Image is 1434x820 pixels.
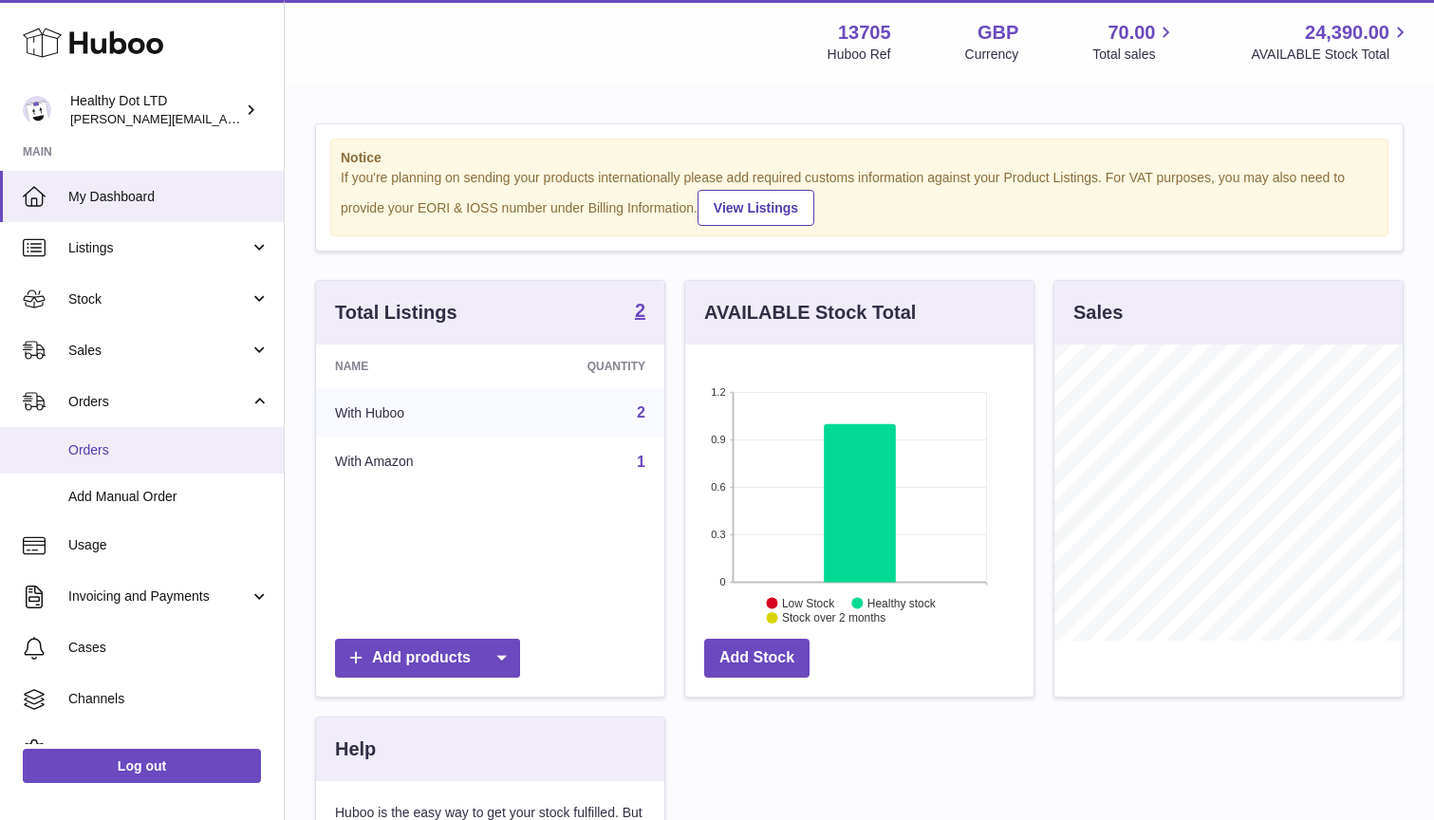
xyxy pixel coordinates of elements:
a: Add Stock [704,639,810,678]
text: 0.3 [711,529,725,540]
text: 1.2 [711,386,725,398]
span: Usage [68,536,270,554]
img: Dorothy@healthydot.com [23,96,51,124]
span: Listings [68,239,250,257]
span: AVAILABLE Stock Total [1251,46,1411,64]
strong: GBP [978,20,1018,46]
h3: Sales [1073,300,1123,326]
span: Stock [68,290,250,308]
a: 2 [635,301,645,324]
a: 2 [637,404,645,420]
span: Invoicing and Payments [68,587,250,606]
span: Add Manual Order [68,488,270,506]
td: With Amazon [316,438,507,487]
span: Channels [68,690,270,708]
div: Currency [965,46,1019,64]
a: 70.00 Total sales [1092,20,1177,64]
a: 24,390.00 AVAILABLE Stock Total [1251,20,1411,64]
span: 70.00 [1108,20,1155,46]
div: Healthy Dot LTD [70,92,241,128]
span: [PERSON_NAME][EMAIL_ADDRESS][DOMAIN_NAME] [70,111,381,126]
span: Orders [68,441,270,459]
text: Low Stock [782,596,835,609]
strong: Notice [341,149,1378,167]
text: Stock over 2 months [782,611,885,624]
th: Quantity [507,345,664,388]
text: Healthy stock [867,596,937,609]
span: Settings [68,741,270,759]
strong: 2 [635,301,645,320]
text: 0 [719,576,725,587]
th: Name [316,345,507,388]
a: View Listings [698,190,814,226]
span: Cases [68,639,270,657]
a: 1 [637,454,645,470]
h3: Help [335,736,376,762]
span: Sales [68,342,250,360]
strong: 13705 [838,20,891,46]
a: Log out [23,749,261,783]
h3: Total Listings [335,300,457,326]
td: With Huboo [316,388,507,438]
h3: AVAILABLE Stock Total [704,300,916,326]
div: Huboo Ref [828,46,891,64]
span: 24,390.00 [1305,20,1389,46]
div: If you're planning on sending your products internationally please add required customs informati... [341,169,1378,226]
span: Total sales [1092,46,1177,64]
text: 0.9 [711,434,725,445]
span: My Dashboard [68,188,270,206]
text: 0.6 [711,481,725,493]
span: Orders [68,393,250,411]
a: Add products [335,639,520,678]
